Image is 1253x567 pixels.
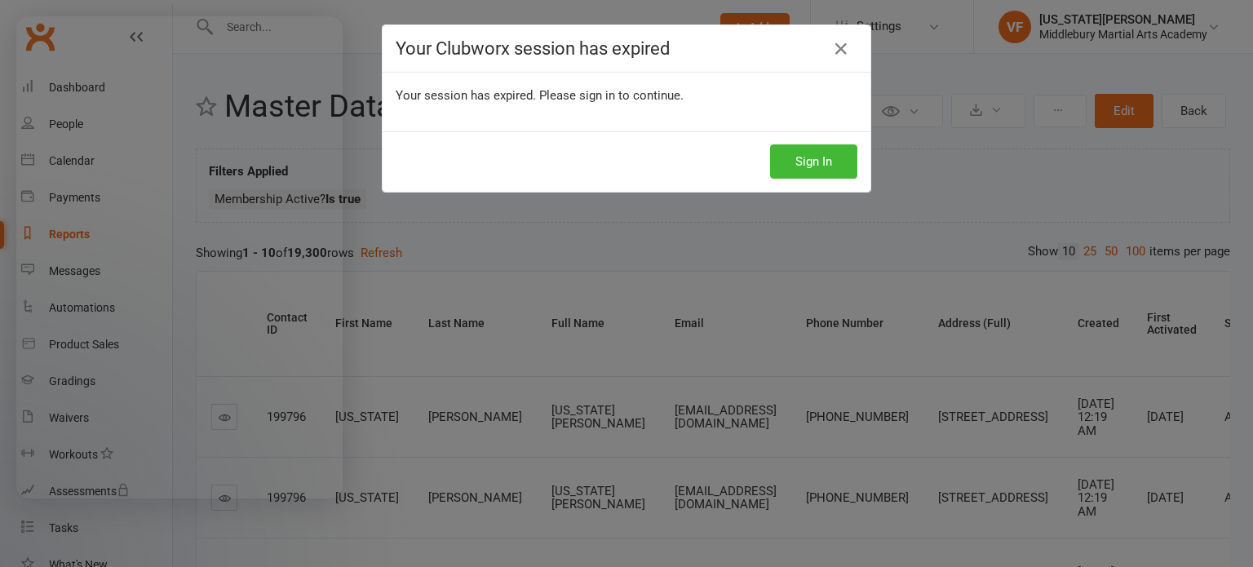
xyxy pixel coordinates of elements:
iframe: Intercom live chat [16,16,343,498]
iframe: Intercom live chat [16,512,55,551]
h4: Your Clubworx session has expired [396,38,857,59]
span: Your session has expired. Please sign in to continue. [396,88,684,103]
a: Close [828,36,854,62]
button: Sign In [770,144,857,179]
